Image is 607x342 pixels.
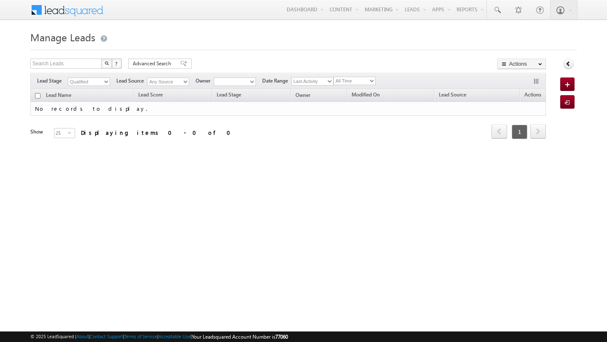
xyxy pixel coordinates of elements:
a: Lead Name [42,91,75,102]
span: select [68,131,75,134]
span: Your Leadsquared Account Number is [192,334,288,340]
span: next [530,124,546,139]
div: Show [30,128,47,136]
span: Owner [295,92,310,98]
a: Acceptable Use [158,334,191,339]
span: Lead Score [138,91,163,98]
a: Lead Score [134,90,167,101]
span: Date Range [262,77,291,85]
span: 77060 [275,334,288,340]
button: Actions [497,59,546,69]
img: Search [105,61,109,65]
span: Advanced Search [133,60,174,67]
span: Lead Stage [217,91,241,98]
div: Displaying items 0 - 0 of 0 [81,128,236,137]
a: Modified On [347,90,384,101]
span: ? [115,60,119,67]
span: 1 [512,125,527,139]
input: Check all records [35,93,40,99]
a: About [76,334,89,339]
span: Actions [520,90,545,101]
a: Terms of Service [124,334,157,339]
span: prev [492,124,507,139]
span: Lead Source [116,77,147,85]
td: No records to display. [30,102,546,116]
span: Modified On [352,91,380,98]
span: 25 [54,128,68,138]
a: Contact Support [90,334,123,339]
a: prev [492,125,507,139]
span: Lead Source [439,91,466,98]
a: Lead Stage [212,90,245,101]
span: © 2025 LeadSquared | | | | | [30,333,288,341]
a: Lead Source [435,90,470,101]
span: Lead Stage [37,77,68,85]
button: ? [112,59,122,69]
a: next [530,125,546,139]
span: Manage Leads [30,30,95,44]
span: Owner [196,77,214,85]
